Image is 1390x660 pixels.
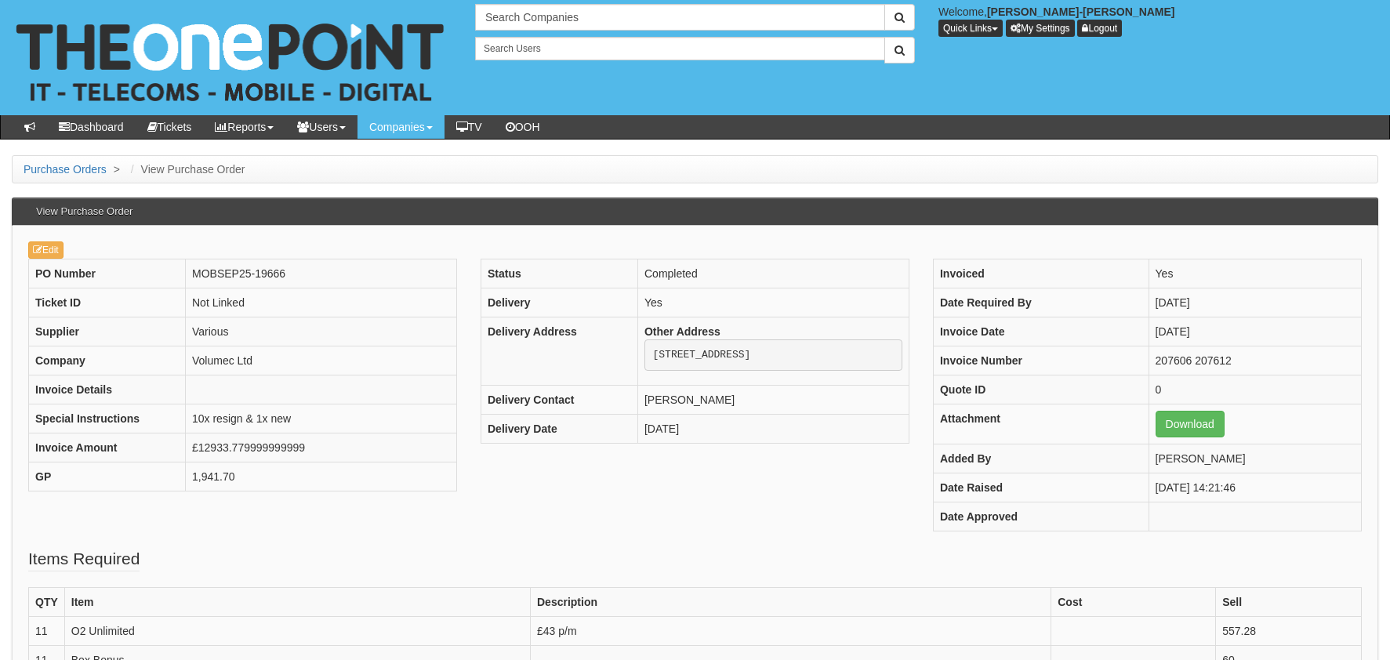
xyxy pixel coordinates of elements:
[203,115,285,139] a: Reports
[644,325,720,338] b: Other Address
[933,502,1149,531] th: Date Approved
[987,5,1175,18] b: [PERSON_NAME]-[PERSON_NAME]
[186,259,457,288] td: MOBSEP25-19666
[186,288,457,317] td: Not Linked
[186,317,457,346] td: Various
[933,404,1149,444] th: Attachment
[29,617,65,646] td: 11
[481,259,637,288] th: Status
[933,473,1149,502] th: Date Raised
[637,385,909,414] td: [PERSON_NAME]
[933,346,1149,375] th: Invoice Number
[481,385,637,414] th: Delivery Contact
[64,617,530,646] td: O2 Unlimited
[1149,346,1361,375] td: 207606 207612
[933,288,1149,317] th: Date Required By
[933,259,1149,288] th: Invoiced
[475,4,885,31] input: Search Companies
[481,317,637,386] th: Delivery Address
[481,414,637,443] th: Delivery Date
[1156,411,1225,437] a: Download
[28,547,140,571] legend: Items Required
[531,588,1051,617] th: Description
[29,317,186,346] th: Supplier
[531,617,1051,646] td: £43 p/m
[1051,588,1216,617] th: Cost
[29,404,186,433] th: Special Instructions
[1006,20,1075,37] a: My Settings
[1149,317,1361,346] td: [DATE]
[1216,588,1362,617] th: Sell
[933,317,1149,346] th: Invoice Date
[1149,473,1361,502] td: [DATE] 14:21:46
[28,241,64,259] a: Edit
[927,4,1390,37] div: Welcome,
[29,433,186,462] th: Invoice Amount
[29,288,186,317] th: Ticket ID
[186,462,457,491] td: 1,941.70
[1149,444,1361,473] td: [PERSON_NAME]
[285,115,357,139] a: Users
[29,588,65,617] th: QTY
[1216,617,1362,646] td: 557.28
[186,404,457,433] td: 10x resign & 1x new
[1077,20,1122,37] a: Logout
[637,259,909,288] td: Completed
[637,288,909,317] td: Yes
[445,115,494,139] a: TV
[64,588,530,617] th: Item
[29,462,186,491] th: GP
[28,198,140,225] h3: View Purchase Order
[357,115,445,139] a: Companies
[29,375,186,404] th: Invoice Details
[186,346,457,375] td: Volumec Ltd
[47,115,136,139] a: Dashboard
[136,115,204,139] a: Tickets
[1149,259,1361,288] td: Yes
[933,375,1149,404] th: Quote ID
[127,161,245,177] li: View Purchase Order
[29,346,186,375] th: Company
[1149,375,1361,404] td: 0
[938,20,1003,37] button: Quick Links
[933,444,1149,473] th: Added By
[186,433,457,462] td: £12933.779999999999
[1149,288,1361,317] td: [DATE]
[29,259,186,288] th: PO Number
[475,37,885,60] input: Search Users
[644,339,902,371] pre: [STREET_ADDRESS]
[481,288,637,317] th: Delivery
[637,414,909,443] td: [DATE]
[110,163,124,176] span: >
[494,115,552,139] a: OOH
[24,163,107,176] a: Purchase Orders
